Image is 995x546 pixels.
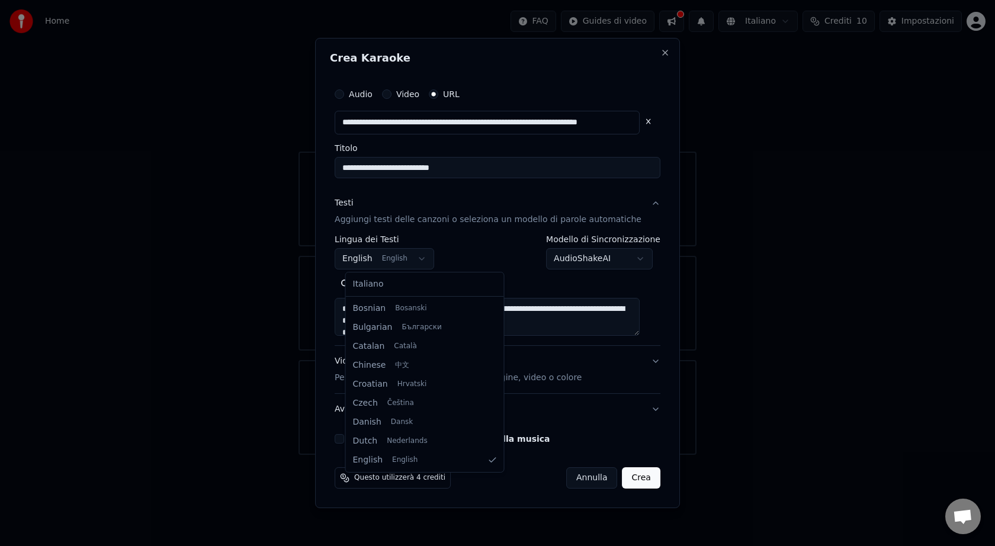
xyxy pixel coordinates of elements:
span: Dutch [353,435,378,447]
span: Čeština [387,399,414,408]
span: Croatian [353,378,388,390]
span: Catalan [353,341,385,352]
span: Bosnian [353,303,386,314]
span: Danish [353,416,381,428]
span: Dansk [391,417,413,427]
span: Chinese [353,359,386,371]
span: Català [394,342,416,351]
span: Nederlands [387,436,427,446]
span: Italiano [353,278,384,290]
span: Hrvatski [397,380,427,389]
span: Bulgarian [353,322,393,333]
span: Bosanski [395,304,426,313]
span: Czech [353,397,378,409]
span: 中文 [395,361,409,370]
span: English [353,454,383,466]
span: Български [402,323,441,332]
span: English [392,455,418,465]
